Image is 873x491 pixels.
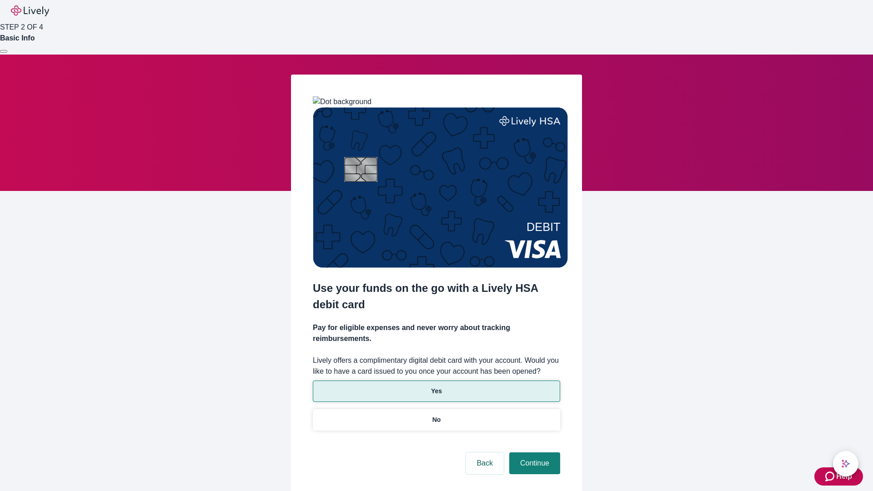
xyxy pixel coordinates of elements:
[466,452,504,474] button: Back
[825,471,836,482] svg: Zendesk support icon
[833,451,858,476] button: chat
[313,96,371,107] img: Dot background
[11,5,49,16] img: Lively
[313,322,560,344] h4: Pay for eligible expenses and never worry about tracking reimbursements.
[313,409,560,431] button: No
[313,280,560,313] h2: Use your funds on the go with a Lively HSA debit card
[313,381,560,402] button: Yes
[836,471,852,482] span: Help
[313,107,568,268] img: Debit card
[431,386,442,396] p: Yes
[509,452,560,474] button: Continue
[841,459,850,468] svg: Lively AI Assistant
[814,467,863,486] button: Zendesk support iconHelp
[313,355,560,377] label: Lively offers a complimentary digital debit card with your account. Would you like to have a card...
[432,415,441,425] p: No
